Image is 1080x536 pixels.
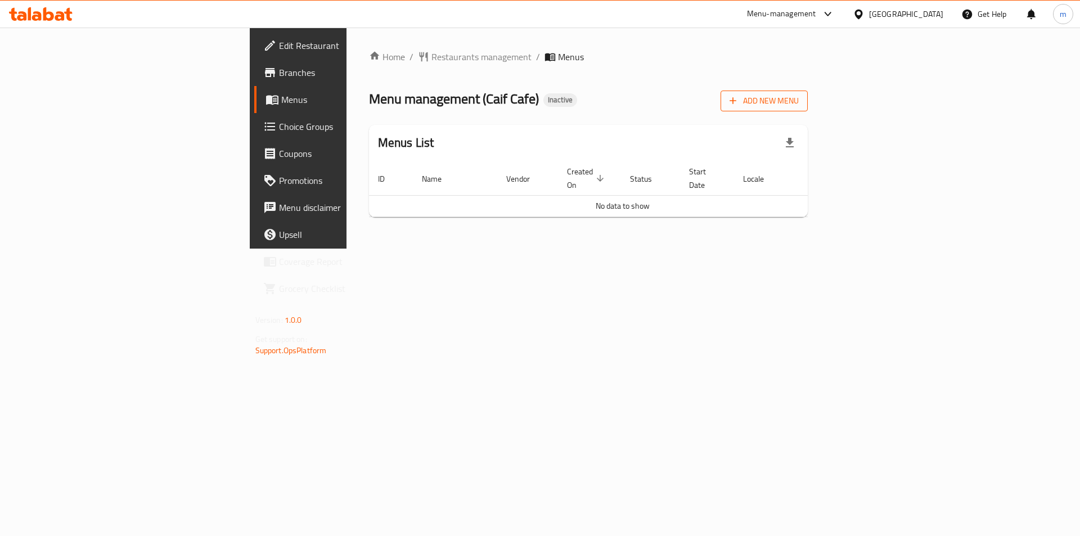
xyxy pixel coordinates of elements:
[254,32,430,59] a: Edit Restaurant
[254,221,430,248] a: Upsell
[279,120,421,133] span: Choice Groups
[743,172,778,186] span: Locale
[279,39,421,52] span: Edit Restaurant
[255,332,307,346] span: Get support on:
[721,91,808,111] button: Add New Menu
[369,86,539,111] span: Menu management ( Caif Cafe )
[1060,8,1066,20] span: m
[254,86,430,113] a: Menus
[689,165,721,192] span: Start Date
[596,199,650,213] span: No data to show
[506,172,544,186] span: Vendor
[369,161,876,217] table: enhanced table
[279,201,421,214] span: Menu disclaimer
[254,113,430,140] a: Choice Groups
[776,129,803,156] div: Export file
[279,228,421,241] span: Upsell
[369,50,808,64] nav: breadcrumb
[285,313,302,327] span: 1.0.0
[418,50,532,64] a: Restaurants management
[536,50,540,64] li: /
[431,50,532,64] span: Restaurants management
[630,172,667,186] span: Status
[254,167,430,194] a: Promotions
[255,313,283,327] span: Version:
[747,7,816,21] div: Menu-management
[543,95,577,105] span: Inactive
[378,172,399,186] span: ID
[567,165,607,192] span: Created On
[279,282,421,295] span: Grocery Checklist
[279,255,421,268] span: Coverage Report
[281,93,421,106] span: Menus
[279,66,421,79] span: Branches
[254,59,430,86] a: Branches
[730,94,799,108] span: Add New Menu
[558,50,584,64] span: Menus
[378,134,434,151] h2: Menus List
[254,194,430,221] a: Menu disclaimer
[422,172,456,186] span: Name
[279,147,421,160] span: Coupons
[279,174,421,187] span: Promotions
[254,140,430,167] a: Coupons
[543,93,577,107] div: Inactive
[792,161,876,196] th: Actions
[254,275,430,302] a: Grocery Checklist
[254,248,430,275] a: Coverage Report
[869,8,943,20] div: [GEOGRAPHIC_DATA]
[255,343,327,358] a: Support.OpsPlatform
